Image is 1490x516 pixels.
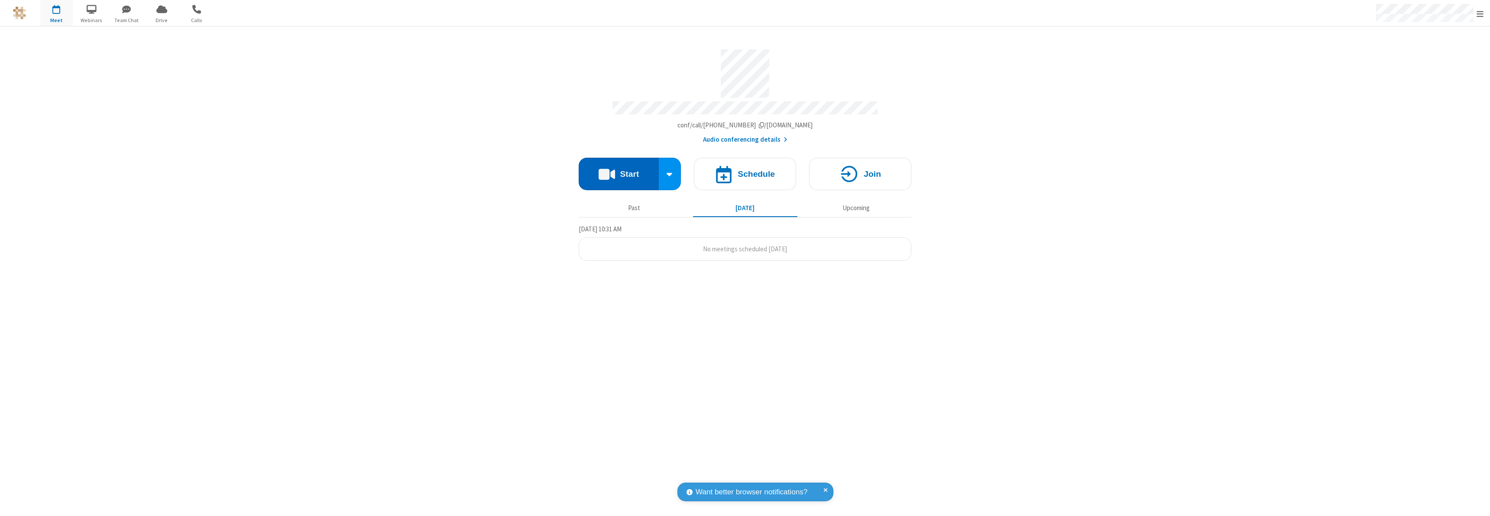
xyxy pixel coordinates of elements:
span: Webinars [75,16,108,24]
button: Start [579,158,659,190]
button: Schedule [694,158,796,190]
span: Drive [146,16,178,24]
h4: Schedule [738,170,775,178]
h4: Join [864,170,881,178]
button: [DATE] [693,200,797,216]
h4: Start [620,170,639,178]
section: Today's Meetings [579,224,911,261]
span: [DATE] 10:31 AM [579,225,622,233]
section: Account details [579,43,911,145]
button: Audio conferencing details [703,135,787,145]
div: Start conference options [659,158,681,190]
span: Copy my meeting room link [677,121,813,129]
span: Meet [40,16,73,24]
span: Want better browser notifications? [696,487,807,498]
img: QA Selenium DO NOT DELETE OR CHANGE [13,6,26,19]
span: No meetings scheduled [DATE] [703,245,787,253]
span: Calls [181,16,213,24]
button: Copy my meeting room linkCopy my meeting room link [677,120,813,130]
button: Past [582,200,687,216]
span: Team Chat [110,16,143,24]
button: Join [809,158,911,190]
button: Upcoming [804,200,908,216]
